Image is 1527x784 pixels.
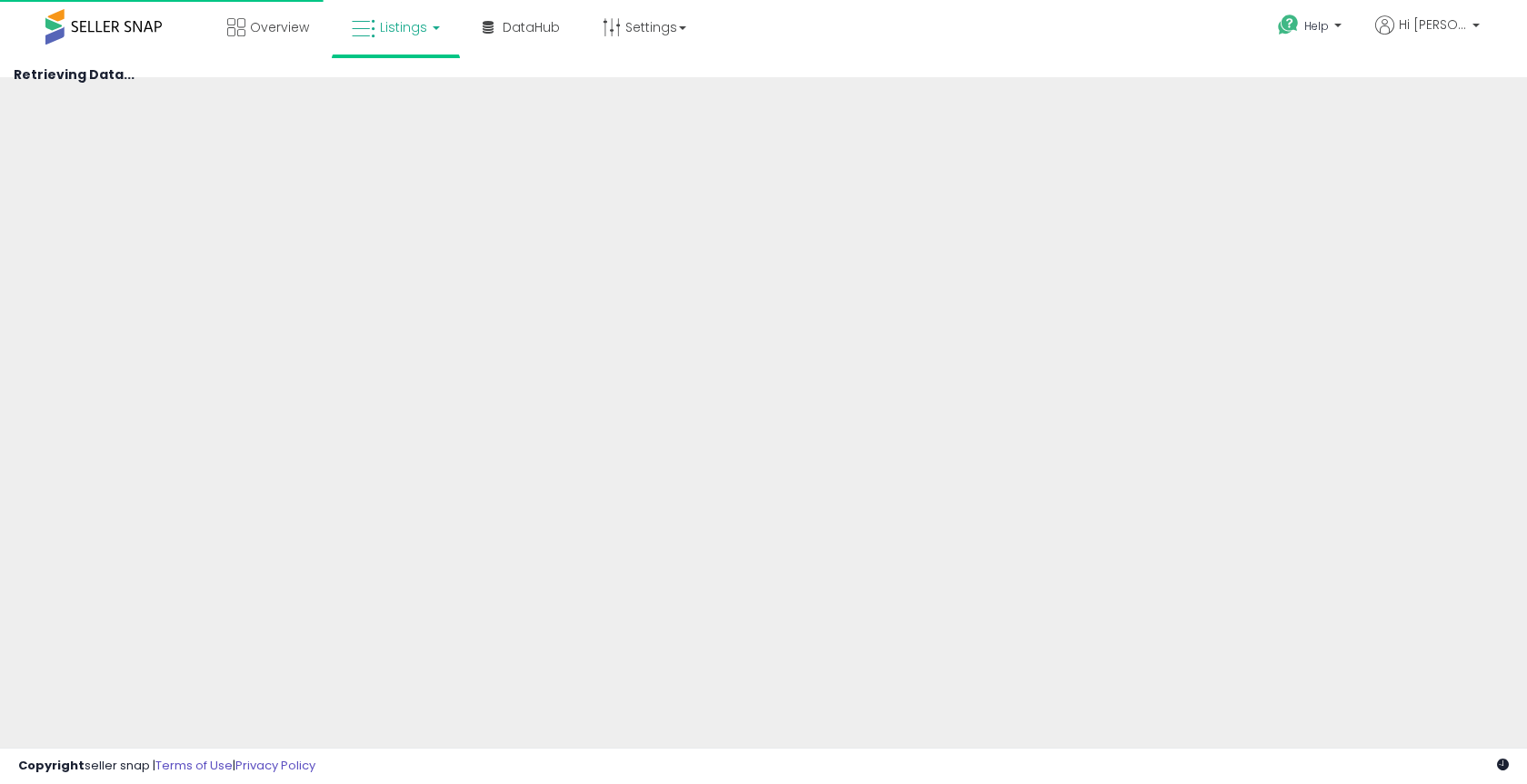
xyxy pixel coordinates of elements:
span: Hi [PERSON_NAME] [1399,15,1467,34]
a: Hi [PERSON_NAME] [1375,15,1480,56]
h4: Retrieving Data... [14,68,1513,82]
i: Get Help [1277,14,1300,36]
span: Listings [380,18,427,36]
span: Overview [250,18,309,36]
span: DataHub [503,18,560,36]
span: Help [1304,18,1329,34]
